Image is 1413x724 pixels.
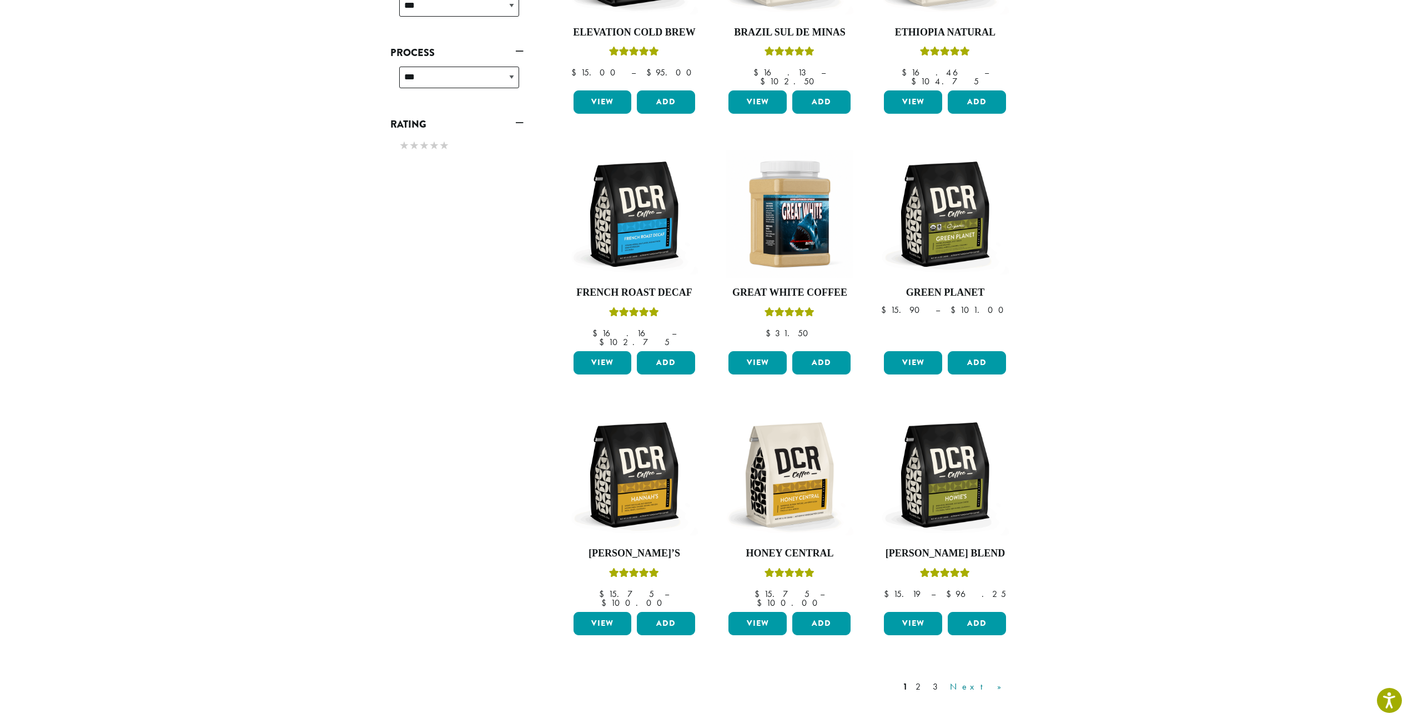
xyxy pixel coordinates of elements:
img: DCR-12oz-French-Roast-Decaf-Stock-scaled.png [570,150,698,278]
bdi: 15.75 [755,588,809,600]
div: Rated 5.00 out of 5 [920,45,970,62]
a: French Roast DecafRated 5.00 out of 5 [571,150,698,347]
div: Rated 5.00 out of 5 [609,566,659,583]
div: Rated 5.00 out of 5 [765,566,814,583]
bdi: 101.00 [951,304,1009,316]
bdi: 16.46 [902,67,974,78]
a: 3 [931,680,944,693]
button: Add [792,90,851,114]
bdi: 16.13 [753,67,811,78]
h4: Ethiopia Natural [881,27,1009,39]
span: $ [911,75,921,87]
span: – [936,304,940,316]
img: DCR-12oz-Honey-Central-Stock-scaled.png [726,411,853,539]
h4: Honey Central [726,548,853,560]
bdi: 104.75 [911,75,979,87]
div: Rated 5.00 out of 5 [765,45,814,62]
h4: [PERSON_NAME]’s [571,548,698,560]
span: $ [946,588,956,600]
h4: Elevation Cold Brew [571,27,698,39]
img: DCR-12oz-FTO-Green-Planet-Stock-scaled.png [881,150,1009,278]
bdi: 96.25 [946,588,1006,600]
span: $ [599,588,609,600]
span: $ [601,597,611,609]
h4: Brazil Sul De Minas [726,27,853,39]
bdi: 100.00 [757,597,823,609]
bdi: 15.00 [571,67,621,78]
img: DCR-12oz-Howies-Stock-scaled.png [881,411,1009,539]
button: Add [637,612,695,635]
button: Add [792,351,851,374]
bdi: 31.50 [766,327,813,339]
span: $ [599,336,609,348]
span: $ [755,588,764,600]
div: Rated 4.67 out of 5 [920,566,970,583]
a: Green Planet [881,150,1009,347]
a: View [574,612,632,635]
button: Add [948,351,1006,374]
bdi: 15.19 [884,588,921,600]
bdi: 16.16 [592,327,661,339]
bdi: 95.00 [646,67,697,78]
span: $ [884,588,893,600]
bdi: 102.75 [599,336,670,348]
span: ★ [409,138,419,154]
div: Rating [390,134,524,159]
a: Honey CentralRated 5.00 out of 5 [726,411,853,607]
h4: [PERSON_NAME] Blend [881,548,1009,560]
div: Rated 5.00 out of 5 [609,306,659,322]
h4: French Roast Decaf [571,287,698,299]
img: DCR-12oz-Hannahs-Stock-scaled.png [570,411,698,539]
span: $ [646,67,656,78]
bdi: 100.00 [601,597,667,609]
span: $ [753,67,763,78]
div: Rated 5.00 out of 5 [765,306,814,322]
a: Next » [948,680,1012,693]
span: – [665,588,669,600]
a: View [884,612,942,635]
a: View [728,351,787,374]
a: View [884,90,942,114]
span: – [672,327,676,339]
button: Add [948,612,1006,635]
a: 2 [913,680,927,693]
span: – [820,588,824,600]
span: – [821,67,826,78]
a: View [728,90,787,114]
h4: Green Planet [881,287,1009,299]
span: $ [592,327,602,339]
img: Great_White_Ground_Espresso_2.png [726,150,853,278]
span: $ [902,67,911,78]
span: ★ [439,138,449,154]
span: – [631,67,636,78]
a: 1 [901,680,910,693]
a: View [574,90,632,114]
span: $ [760,75,770,87]
bdi: 15.90 [881,304,925,316]
span: $ [757,597,766,609]
a: View [884,351,942,374]
a: [PERSON_NAME]’sRated 5.00 out of 5 [571,411,698,607]
a: Great White CoffeeRated 5.00 out of 5 $31.50 [726,150,853,347]
span: – [984,67,989,78]
span: $ [881,304,891,316]
span: ★ [429,138,439,154]
a: [PERSON_NAME] BlendRated 4.67 out of 5 [881,411,1009,607]
h4: Great White Coffee [726,287,853,299]
span: $ [766,327,775,339]
a: View [574,351,632,374]
bdi: 102.50 [760,75,819,87]
bdi: 15.75 [599,588,654,600]
button: Add [792,612,851,635]
button: Add [637,90,695,114]
div: Rated 5.00 out of 5 [609,45,659,62]
span: $ [571,67,581,78]
div: Process [390,62,524,102]
span: ★ [399,138,409,154]
span: $ [951,304,960,316]
a: Rating [390,115,524,134]
button: Add [637,351,695,374]
span: – [931,588,936,600]
button: Add [948,90,1006,114]
span: ★ [419,138,429,154]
